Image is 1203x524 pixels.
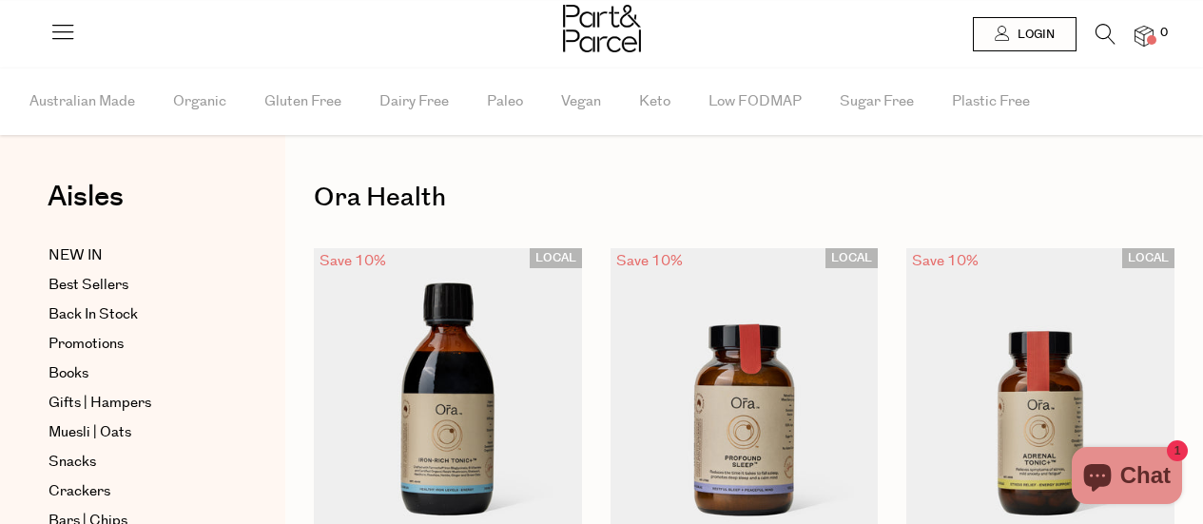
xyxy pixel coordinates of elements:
[561,68,601,135] span: Vegan
[708,68,802,135] span: Low FODMAP
[48,183,124,230] a: Aisles
[973,17,1077,51] a: Login
[487,68,523,135] span: Paleo
[49,303,222,326] a: Back In Stock
[906,248,984,274] div: Save 10%
[840,68,914,135] span: Sugar Free
[49,362,88,385] span: Books
[49,451,96,474] span: Snacks
[49,333,222,356] a: Promotions
[49,274,222,297] a: Best Sellers
[825,248,878,268] span: LOCAL
[1155,25,1173,42] span: 0
[264,68,341,135] span: Gluten Free
[379,68,449,135] span: Dairy Free
[49,333,124,356] span: Promotions
[1066,447,1188,509] inbox-online-store-chat: Shopify online store chat
[314,248,392,274] div: Save 10%
[49,451,222,474] a: Snacks
[49,303,138,326] span: Back In Stock
[49,421,222,444] a: Muesli | Oats
[49,392,222,415] a: Gifts | Hampers
[530,248,582,268] span: LOCAL
[49,244,222,267] a: NEW IN
[563,5,641,52] img: Part&Parcel
[1135,26,1154,46] a: 0
[173,68,226,135] span: Organic
[611,248,689,274] div: Save 10%
[49,362,222,385] a: Books
[49,274,128,297] span: Best Sellers
[48,176,124,218] span: Aisles
[49,244,103,267] span: NEW IN
[49,480,222,503] a: Crackers
[639,68,670,135] span: Keto
[49,480,110,503] span: Crackers
[952,68,1030,135] span: Plastic Free
[314,176,1174,220] h1: Ora Health
[1122,248,1174,268] span: LOCAL
[49,392,151,415] span: Gifts | Hampers
[1013,27,1055,43] span: Login
[49,421,131,444] span: Muesli | Oats
[29,68,135,135] span: Australian Made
